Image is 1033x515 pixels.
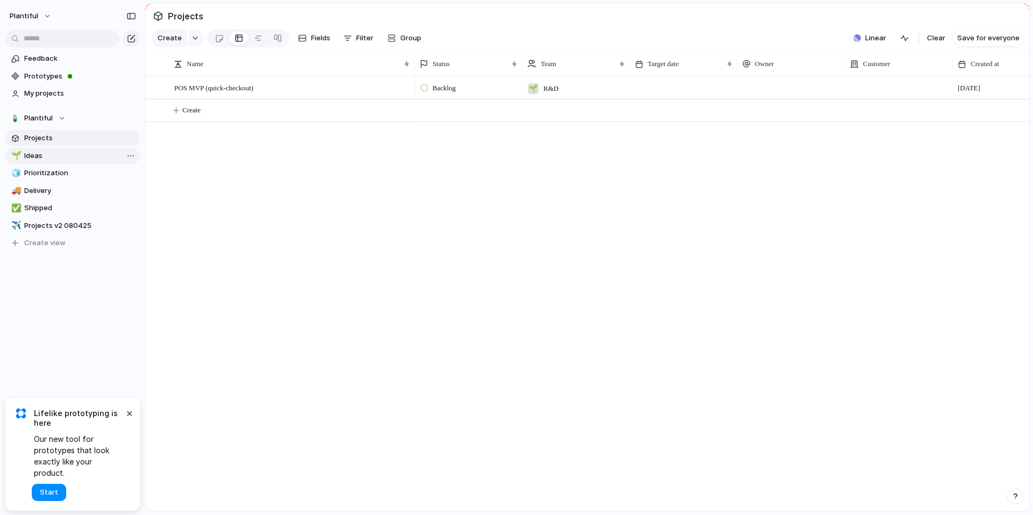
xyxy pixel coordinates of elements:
button: 🌱 [10,151,20,161]
span: Ideas [24,151,136,161]
a: 🚚Delivery [5,183,140,199]
span: Plantiful [24,113,53,124]
button: Group [382,30,427,47]
button: Clear [923,30,950,47]
span: Our new tool for prototypes that look exactly like your product. [34,433,124,478]
div: 🌱 [528,83,539,94]
span: Create [158,33,182,44]
button: Create [151,30,187,47]
div: ✈️ [11,219,19,232]
span: Owner [755,59,774,69]
button: Linear [849,30,890,46]
span: Lifelike prototyping is here [34,409,124,428]
span: Projects [24,133,136,144]
span: Team [541,59,556,69]
span: Group [400,33,421,44]
a: ✈️Projects v2 080425 [5,218,140,234]
a: ✅Shipped [5,200,140,216]
span: Feedback [24,53,136,64]
span: Save for everyone [957,33,1020,44]
span: Start [40,487,58,498]
button: ✈️ [10,220,20,231]
a: Feedback [5,51,140,67]
div: 🚚 [11,184,19,197]
span: Shipped [24,203,136,213]
span: Filter [356,33,373,44]
span: Created at [971,59,999,69]
span: Backlog [433,83,456,94]
span: Customer [863,59,890,69]
button: 🧊 [10,168,20,178]
a: My projects [5,85,140,102]
button: Plantiful [5,110,140,126]
span: Create [182,105,201,116]
span: Projects [166,6,206,26]
a: 🌱Ideas [5,148,140,164]
button: Filter [339,30,378,47]
button: Save for everyone [953,30,1024,47]
span: R&D [543,83,558,94]
button: 🚚 [10,185,20,196]
span: Clear [927,33,945,44]
div: 🌱 [11,149,19,162]
span: [DATE] [958,83,980,94]
button: ✅ [10,203,20,213]
span: Fields [311,33,330,44]
span: Name [187,59,203,69]
span: Plantiful [10,11,38,22]
span: My projects [24,88,136,99]
button: Fields [294,30,335,47]
div: ✅ [11,202,19,214]
span: Projects v2 080425 [24,220,136,231]
span: Prioritization [24,168,136,178]
span: POS MVP (quick-checkout) [174,81,253,94]
button: Dismiss [123,406,136,419]
span: Status [433,59,450,69]
span: Target date [648,59,679,69]
button: Create view [5,235,140,251]
span: Prototypes [24,71,136,82]
span: Linear [865,33,886,44]
button: Start [32,484,66,501]
div: 🧊 [11,167,19,180]
a: Projects [5,130,140,146]
span: Delivery [24,185,136,196]
button: Plantiful [5,8,57,25]
span: Create view [24,238,66,248]
a: Prototypes [5,68,140,84]
a: 🧊Prioritization [5,165,140,181]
